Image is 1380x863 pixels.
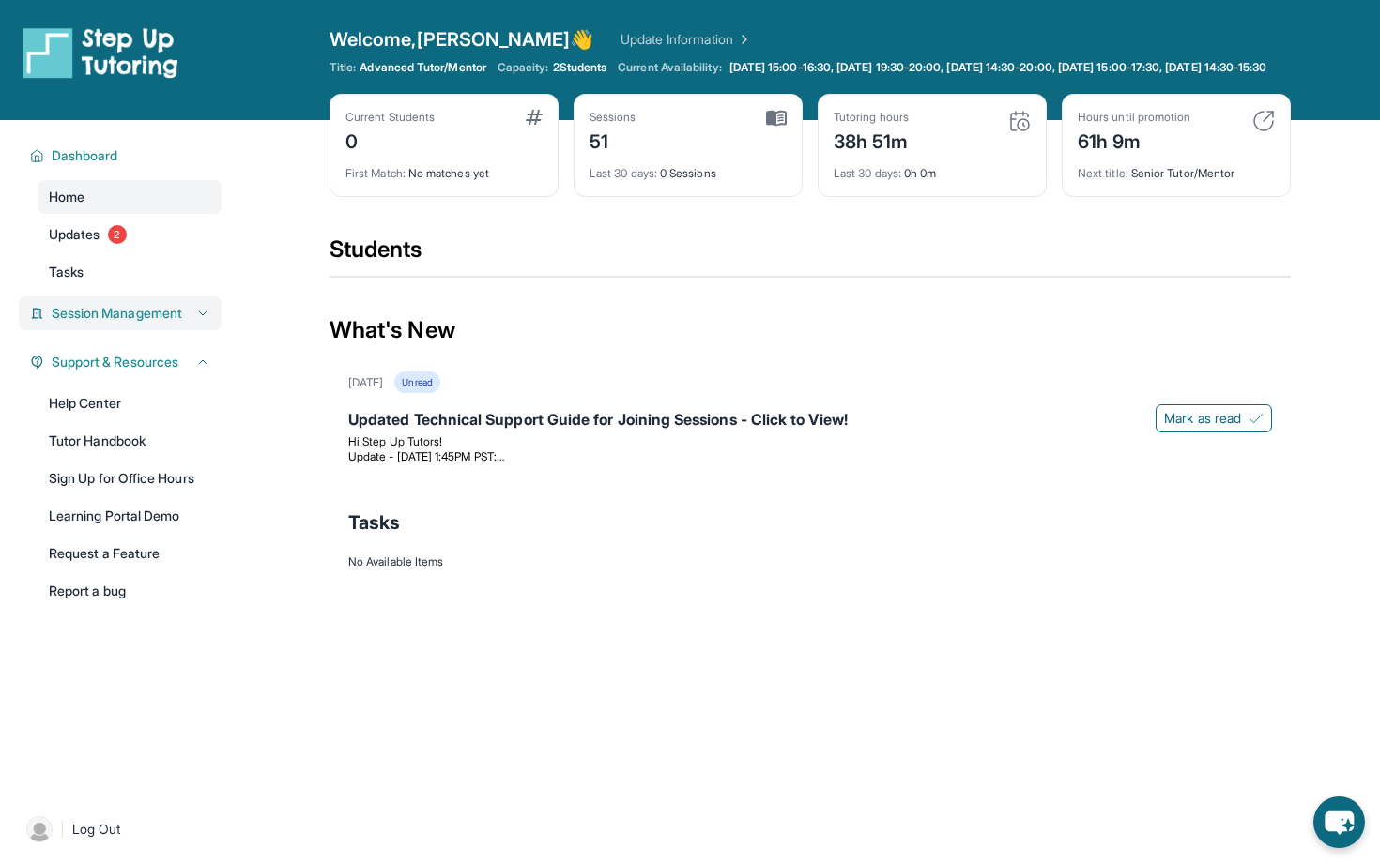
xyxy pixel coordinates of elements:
span: Hi Step Up Tutors! [348,434,442,448]
span: Tasks [49,263,84,281]
img: card [526,110,543,125]
span: 2 Students [553,60,607,75]
span: Advanced Tutor/Mentor [360,60,485,75]
div: 0h 0m [834,155,1031,181]
a: Sign Up for Office Hours [38,462,222,495]
div: 0 Sessions [590,155,787,181]
button: Session Management [44,304,210,323]
div: 51 [590,125,636,155]
div: Current Students [345,110,435,125]
div: Tutoring hours [834,110,909,125]
img: card [1252,110,1275,132]
span: First Match : [345,166,406,180]
span: Welcome, [PERSON_NAME] 👋 [330,26,594,53]
span: [DATE] 15:00-16:30, [DATE] 19:30-20:00, [DATE] 14:30-20:00, [DATE] 15:00-17:30, [DATE] 14:30-15:30 [729,60,1267,75]
a: Report a bug [38,574,222,608]
span: Mark as read [1164,409,1241,428]
button: Support & Resources [44,353,210,371]
div: No Available Items [348,554,1272,569]
a: |Log Out [19,809,222,850]
a: Learning Portal Demo [38,499,222,533]
button: Dashboard [44,146,210,165]
button: Mark as read [1156,404,1272,432]
img: Chevron Right [733,30,752,49]
div: Senior Tutor/Mentor [1078,155,1275,181]
span: | [60,818,65,840]
span: Title: [330,60,356,75]
div: 61h 9m [1078,125,1190,155]
span: Last 30 days : [834,166,901,180]
a: Request a Feature [38,537,222,570]
img: user-img [26,816,53,842]
a: Help Center [38,386,222,420]
div: Students [330,235,1291,276]
span: 2 [108,225,127,244]
button: chat-button [1313,796,1365,848]
span: Dashboard [52,146,118,165]
div: Hours until promotion [1078,110,1190,125]
span: Updates [49,225,100,244]
span: Current Availability: [618,60,721,75]
span: Capacity: [498,60,549,75]
img: card [766,110,787,127]
span: Update - [DATE] 1:45PM PST: [348,449,504,463]
a: [DATE] 15:00-16:30, [DATE] 19:30-20:00, [DATE] 14:30-20:00, [DATE] 15:00-17:30, [DATE] 14:30-15:30 [726,60,1271,75]
div: Updated Technical Support Guide for Joining Sessions - Click to View! [348,408,1272,434]
a: Update Information [621,30,752,49]
div: What's New [330,289,1291,371]
span: Home [49,188,84,206]
span: Support & Resources [52,353,178,371]
div: 0 [345,125,435,155]
div: Sessions [590,110,636,125]
img: card [1008,110,1031,132]
span: Tasks [348,509,400,536]
div: Unread [394,371,439,393]
img: logo [23,26,178,79]
span: Log Out [72,820,121,839]
a: Tutor Handbook [38,424,222,458]
span: Session Management [52,304,182,323]
img: Mark as read [1249,411,1264,426]
span: Next title : [1078,166,1128,180]
div: 38h 51m [834,125,909,155]
a: Tasks [38,255,222,289]
a: Updates2 [38,218,222,251]
div: [DATE] [348,375,383,390]
span: Last 30 days : [590,166,657,180]
a: Home [38,180,222,214]
div: No matches yet [345,155,543,181]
